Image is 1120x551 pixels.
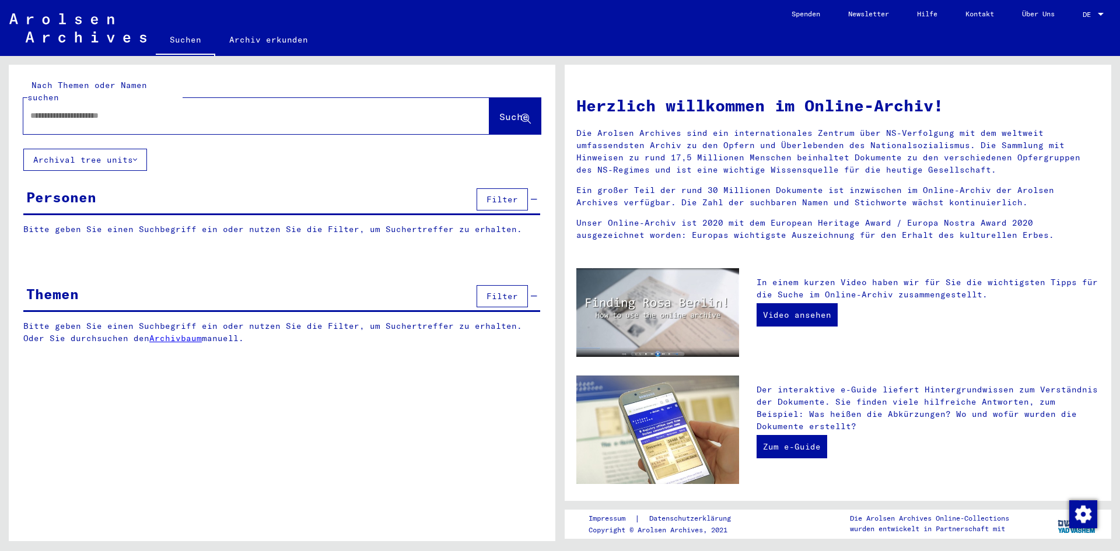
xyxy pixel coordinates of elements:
a: Archiv erkunden [215,26,322,54]
p: Bitte geben Sie einen Suchbegriff ein oder nutzen Sie die Filter, um Suchertreffer zu erhalten. [23,223,540,236]
span: Filter [487,291,518,301]
p: Die Arolsen Archives Online-Collections [850,513,1009,524]
a: Archivbaum [149,333,202,343]
span: DE [1083,10,1095,19]
div: Themen [26,283,79,304]
img: yv_logo.png [1055,509,1099,538]
img: video.jpg [576,268,739,357]
button: Filter [477,188,528,210]
p: Der interaktive e-Guide liefert Hintergrundwissen zum Verständnis der Dokumente. Sie finden viele... [757,384,1100,433]
mat-label: Nach Themen oder Namen suchen [27,80,147,103]
p: Ein großer Teil der rund 30 Millionen Dokumente ist inzwischen im Online-Archiv der Arolsen Archi... [576,184,1100,209]
p: In einem kurzen Video haben wir für Sie die wichtigsten Tipps für die Suche im Online-Archiv zusa... [757,276,1100,301]
button: Suche [489,98,541,134]
img: Zustimmung ändern [1069,500,1097,528]
p: Bitte geben Sie einen Suchbegriff ein oder nutzen Sie die Filter, um Suchertreffer zu erhalten. O... [23,320,541,345]
button: Filter [477,285,528,307]
a: Datenschutzerklärung [640,513,745,525]
a: Zum e-Guide [757,435,827,458]
img: eguide.jpg [576,375,739,484]
a: Video ansehen [757,303,838,327]
button: Archival tree units [23,149,147,171]
p: Unser Online-Archiv ist 2020 mit dem European Heritage Award / Europa Nostra Award 2020 ausgezeic... [576,217,1100,241]
img: Arolsen_neg.svg [9,13,146,43]
div: | [589,513,745,525]
div: Personen [26,187,96,208]
span: Filter [487,194,518,205]
a: Suchen [156,26,215,56]
p: Copyright © Arolsen Archives, 2021 [589,525,745,535]
p: Die Arolsen Archives sind ein internationales Zentrum über NS-Verfolgung mit dem weltweit umfasse... [576,127,1100,176]
h1: Herzlich willkommen im Online-Archiv! [576,93,1100,118]
span: Suche [499,111,528,122]
p: wurden entwickelt in Partnerschaft mit [850,524,1009,534]
a: Impressum [589,513,635,525]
